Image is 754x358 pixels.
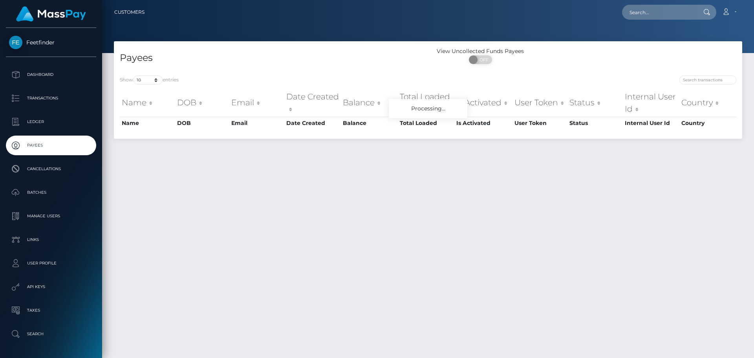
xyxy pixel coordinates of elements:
img: MassPay Logo [16,6,86,22]
p: User Profile [9,257,93,269]
p: Manage Users [9,210,93,222]
p: Batches [9,187,93,198]
a: Search [6,324,96,344]
a: Dashboard [6,65,96,84]
th: User Token [512,117,567,129]
p: Dashboard [9,69,93,81]
th: Name [120,117,175,129]
div: Processing... [389,99,467,118]
span: Feetfinder [6,39,96,46]
th: Is Activated [454,89,512,117]
th: Balance [341,117,398,129]
p: Payees [9,140,93,151]
th: Name [120,89,175,117]
a: Manage Users [6,206,96,226]
span: OFF [473,55,493,64]
th: Country [679,89,736,117]
th: Date Created [284,117,341,129]
a: Cancellations [6,159,96,179]
select: Showentries [133,75,163,84]
th: User Token [512,89,567,117]
p: Transactions [9,92,93,104]
th: Email [229,117,284,129]
input: Search... [622,5,696,20]
p: Links [9,234,93,246]
h4: Payees [120,51,422,65]
th: DOB [175,89,229,117]
p: Search [9,328,93,340]
th: Status [567,89,623,117]
th: DOB [175,117,229,129]
th: Is Activated [454,117,512,129]
a: API Keys [6,277,96,297]
a: Links [6,230,96,250]
a: Batches [6,183,96,202]
label: Show entries [120,75,179,84]
div: View Uncollected Funds Payees [428,47,533,55]
p: Ledger [9,116,93,128]
a: Taxes [6,301,96,320]
a: Payees [6,136,96,155]
th: Date Created [284,89,341,117]
th: Balance [341,89,398,117]
img: Feetfinder [9,36,22,49]
th: Country [679,117,736,129]
th: Internal User Id [623,117,679,129]
a: Ledger [6,112,96,132]
a: Transactions [6,88,96,108]
p: Cancellations [9,163,93,175]
p: API Keys [9,281,93,293]
th: Total Loaded [398,89,454,117]
th: Email [229,89,284,117]
a: Customers [114,4,145,20]
p: Taxes [9,305,93,316]
a: User Profile [6,253,96,273]
th: Internal User Id [623,89,679,117]
th: Total Loaded [398,117,454,129]
input: Search transactions [679,75,736,84]
th: Status [567,117,623,129]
